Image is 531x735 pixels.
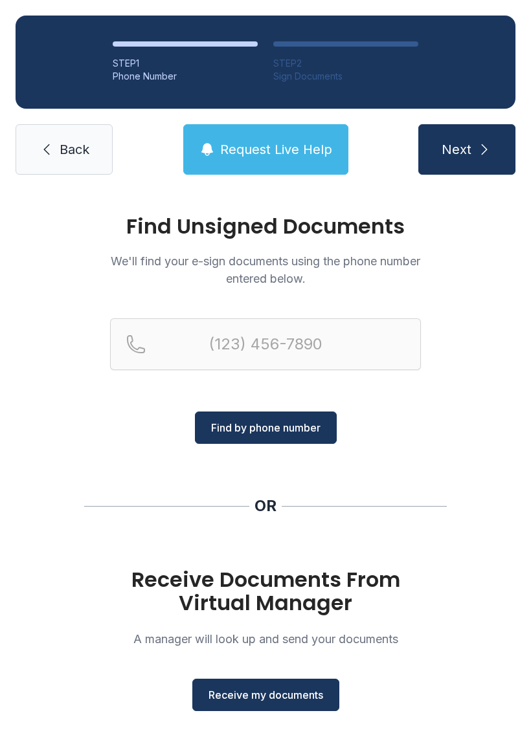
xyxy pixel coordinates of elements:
[113,70,258,83] div: Phone Number
[110,216,421,237] h1: Find Unsigned Documents
[110,568,421,615] h1: Receive Documents From Virtual Manager
[110,630,421,648] p: A manager will look up and send your documents
[110,318,421,370] input: Reservation phone number
[211,420,321,435] span: Find by phone number
[273,57,418,70] div: STEP 2
[110,252,421,287] p: We'll find your e-sign documents using the phone number entered below.
[113,57,258,70] div: STEP 1
[442,140,471,159] span: Next
[220,140,332,159] span: Request Live Help
[209,687,323,703] span: Receive my documents
[254,496,277,516] div: OR
[60,140,89,159] span: Back
[273,70,418,83] div: Sign Documents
